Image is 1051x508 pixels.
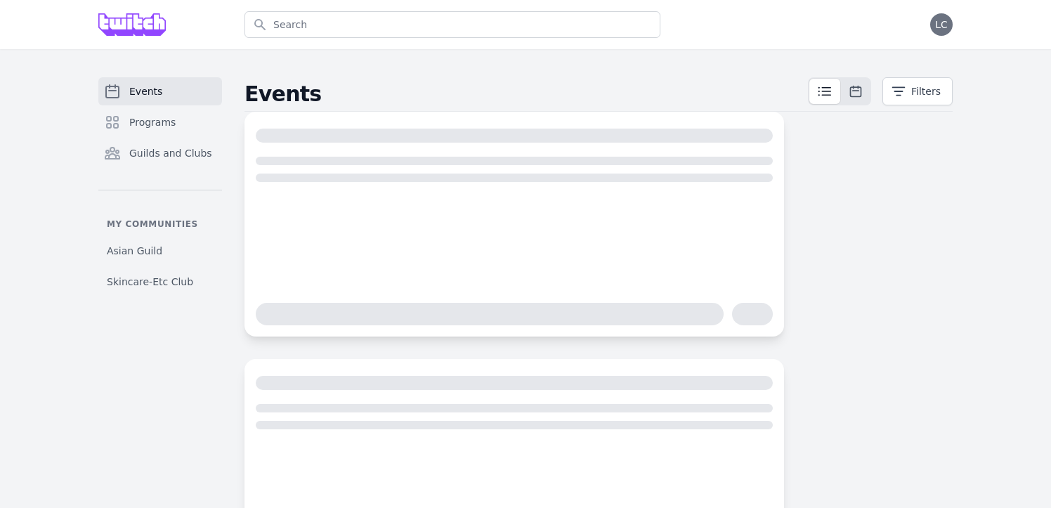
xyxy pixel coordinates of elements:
[98,77,222,294] nav: Sidebar
[129,115,176,129] span: Programs
[98,77,222,105] a: Events
[107,275,193,289] span: Skincare-Etc Club
[98,13,166,36] img: Grove
[930,13,953,36] button: LC
[935,20,948,30] span: LC
[98,238,222,263] a: Asian Guild
[129,146,212,160] span: Guilds and Clubs
[98,219,222,230] p: My communities
[882,77,953,105] button: Filters
[98,269,222,294] a: Skincare-Etc Club
[129,84,162,98] span: Events
[244,82,808,107] h2: Events
[107,244,162,258] span: Asian Guild
[244,11,660,38] input: Search
[98,139,222,167] a: Guilds and Clubs
[98,108,222,136] a: Programs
